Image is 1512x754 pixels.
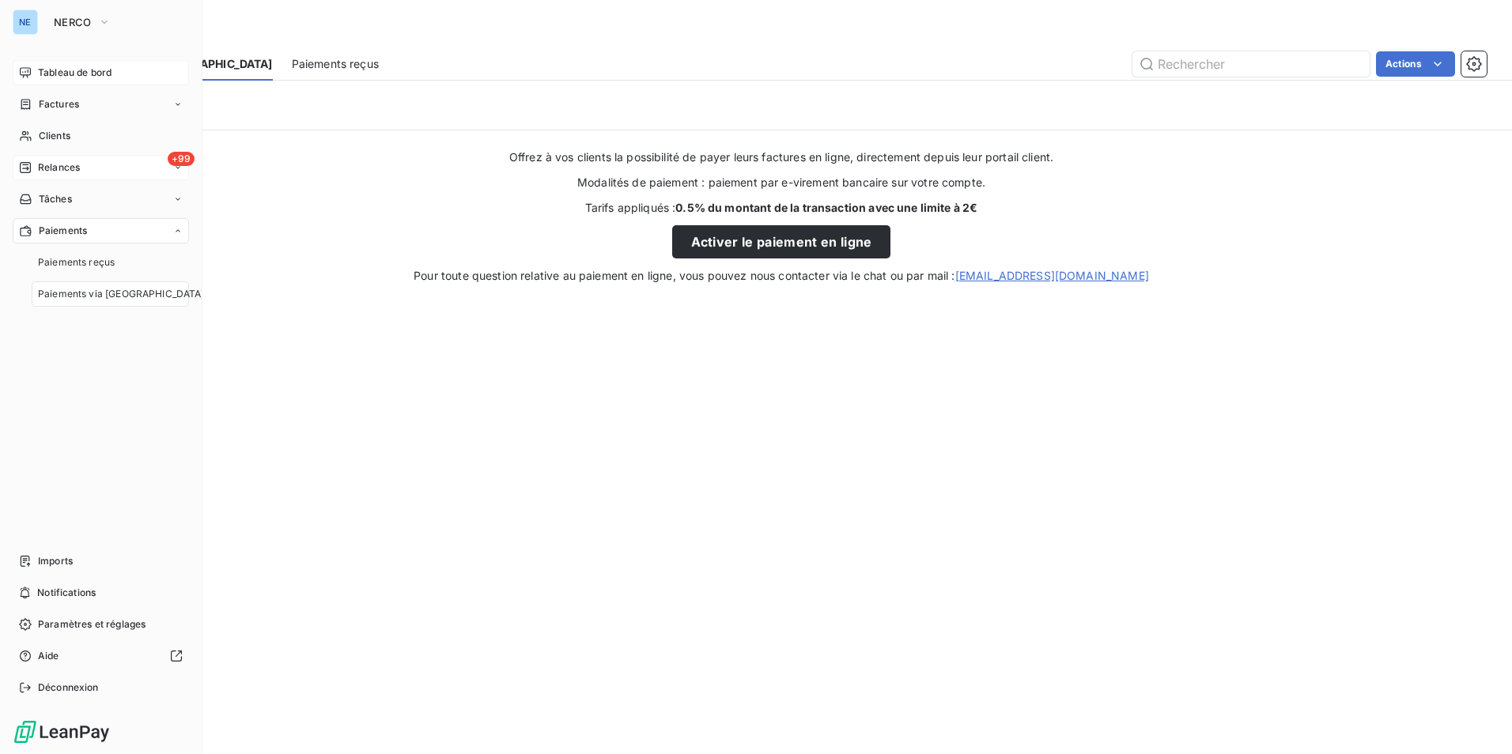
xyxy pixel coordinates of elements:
span: Tâches [39,192,72,206]
div: NE [13,9,38,35]
span: +99 [168,152,195,166]
span: Imports [38,554,73,568]
img: Logo LeanPay [13,719,111,745]
input: Rechercher [1132,51,1370,77]
span: Factures [39,97,79,111]
iframe: Intercom live chat [1458,700,1496,738]
span: Offrez à vos clients la possibilité de payer leurs factures en ligne, directement depuis leur por... [509,149,1053,165]
a: Aide [13,643,189,669]
span: Aide [38,649,59,663]
span: Déconnexion [38,680,99,695]
span: Notifications [37,586,96,600]
span: Modalités de paiement : paiement par e-virement bancaire sur votre compte. [577,175,985,190]
button: Actions [1376,51,1455,77]
span: Paiements [39,224,87,238]
span: Paramètres et réglages [38,617,146,631]
span: Pour toute question relative au paiement en ligne, vous pouvez nous contacter via le chat ou par ... [414,268,1149,284]
a: [EMAIL_ADDRESS][DOMAIN_NAME] [955,269,1149,282]
span: Clients [39,129,70,143]
span: Tableau de bord [38,66,112,80]
span: Relances [38,160,80,175]
span: Paiements via [GEOGRAPHIC_DATA] [38,287,205,301]
span: Paiements reçus [292,56,379,72]
button: Activer le paiement en ligne [672,225,891,258]
span: Tarifs appliqués : [585,200,978,216]
span: Paiements reçus [38,255,115,270]
span: NERCO [54,16,92,28]
strong: 0.5% du montant de la transaction avec une limite à 2€ [675,201,977,214]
